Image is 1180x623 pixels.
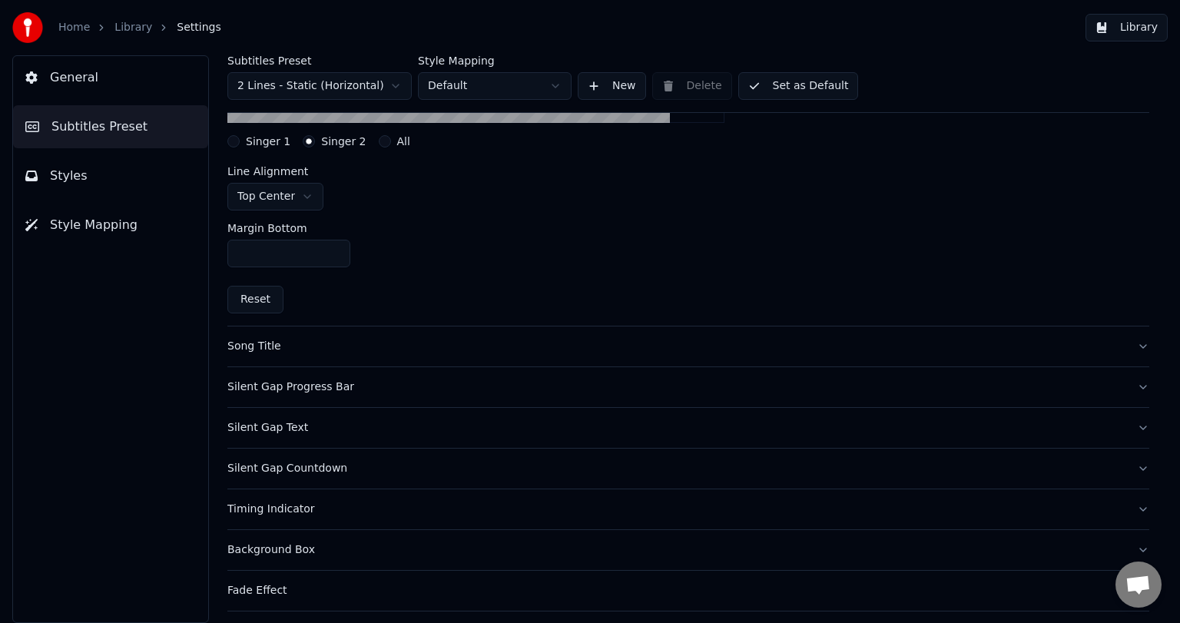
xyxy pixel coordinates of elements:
[227,367,1149,407] button: Silent Gap Progress Bar
[397,136,410,147] label: All
[58,20,221,35] nav: breadcrumb
[114,20,152,35] a: Library
[13,105,208,148] button: Subtitles Preset
[12,12,43,43] img: youka
[227,571,1149,611] button: Fade Effect
[227,461,1125,476] div: Silent Gap Countdown
[227,530,1149,570] button: Background Box
[58,20,90,35] a: Home
[227,489,1149,529] button: Timing Indicator
[227,379,1125,395] div: Silent Gap Progress Bar
[227,55,412,66] label: Subtitles Preset
[227,420,1125,436] div: Silent Gap Text
[227,286,283,313] button: Reset
[418,55,572,66] label: Style Mapping
[227,166,323,177] label: Line Alignment
[50,216,138,234] span: Style Mapping
[50,167,88,185] span: Styles
[13,204,208,247] button: Style Mapping
[227,583,1125,598] div: Fade Effect
[51,118,147,136] span: Subtitles Preset
[177,20,220,35] span: Settings
[13,56,208,99] button: General
[227,449,1149,489] button: Silent Gap Countdown
[321,136,366,147] label: Singer 2
[50,68,98,87] span: General
[227,223,307,234] label: Margin Bottom
[227,408,1149,448] button: Silent Gap Text
[13,154,208,197] button: Styles
[1115,562,1162,608] a: Open chat
[578,72,646,100] button: New
[246,136,290,147] label: Singer 1
[227,326,1149,366] button: Song Title
[227,542,1125,558] div: Background Box
[227,502,1125,517] div: Timing Indicator
[1086,14,1168,41] button: Library
[738,72,859,100] button: Set as Default
[227,339,1125,354] div: Song Title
